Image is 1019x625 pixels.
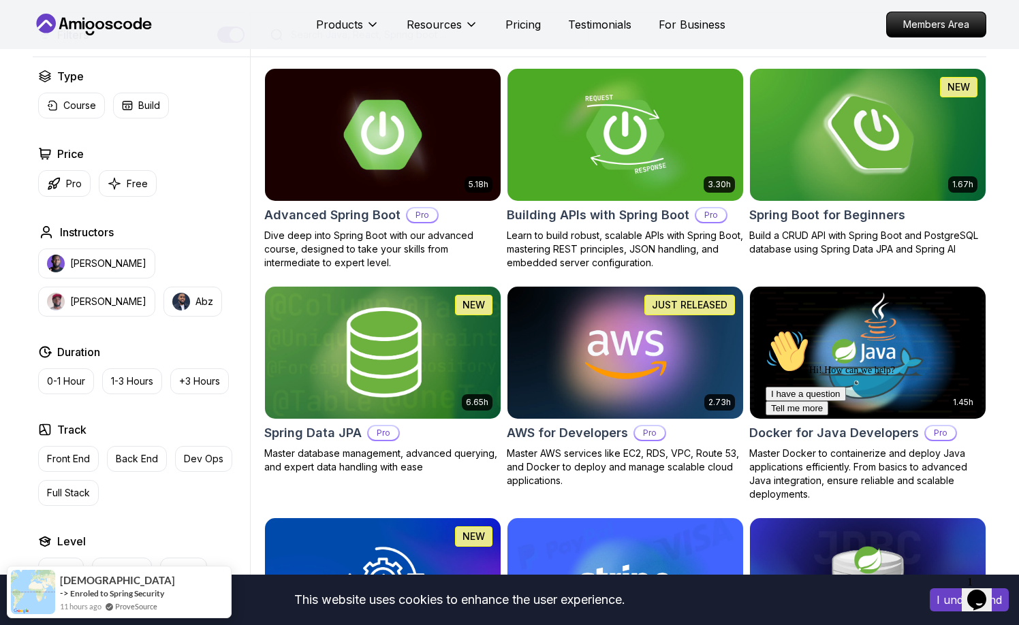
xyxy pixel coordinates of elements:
p: NEW [947,80,970,94]
button: instructor img[PERSON_NAME] [38,287,155,317]
p: Members Area [887,12,986,37]
div: This website uses cookies to enhance the user experience. [10,585,909,615]
a: Members Area [886,12,986,37]
button: Course [38,93,105,118]
button: Resources [407,16,478,44]
button: instructor imgAbz [163,287,222,317]
p: Products [316,16,363,33]
p: For Business [659,16,725,33]
p: Build [138,99,160,112]
iframe: chat widget [760,324,1005,564]
h2: Track [57,421,87,438]
h2: Spring Data JPA [264,423,362,443]
h2: Docker for Java Developers [749,423,919,443]
p: 6.65h [466,397,488,408]
button: +3 Hours [170,368,229,394]
p: Dive deep into Spring Boot with our advanced course, designed to take your skills from intermedia... [264,229,501,270]
span: -> [60,588,69,598]
img: :wave: [5,5,49,49]
h2: Duration [57,344,100,360]
iframe: chat widget [962,571,1005,611]
p: Pro [369,426,398,440]
p: Junior [47,564,75,577]
h2: Building APIs with Spring Boot [507,206,689,225]
span: 11 hours ago [60,600,101,612]
a: Building APIs with Spring Boot card3.30hBuilding APIs with Spring BootProLearn to build robust, s... [507,68,744,270]
p: 3.30h [708,179,731,190]
p: 1.67h [952,179,973,190]
button: I have a question [5,63,86,77]
img: Docker for Java Developers card [750,287,986,419]
p: Master Docker to containerize and deploy Java applications efficiently. From basics to advanced J... [749,447,986,501]
p: Front End [47,452,90,466]
p: Full Stack [47,486,90,500]
a: Testimonials [568,16,631,33]
a: Advanced Spring Boot card5.18hAdvanced Spring BootProDive deep into Spring Boot with our advanced... [264,68,501,270]
p: Pro [407,208,437,222]
span: [DEMOGRAPHIC_DATA] [60,575,170,586]
button: Senior [160,558,207,583]
p: Build a CRUD API with Spring Boot and PostgreSQL database using Spring Data JPA and Spring AI [749,229,986,256]
button: 0-1 Hour [38,368,94,394]
p: Pro [635,426,665,440]
img: instructor img [172,293,190,310]
p: NEW [463,530,485,543]
a: Enroled to Spring Security [70,588,164,598]
button: Mid-level [92,558,152,583]
button: instructor img[PERSON_NAME] [38,249,155,278]
p: Pro [696,208,726,222]
button: Pro [38,170,91,197]
img: AWS for Developers card [507,287,743,419]
button: 1-3 Hours [102,368,162,394]
h2: Level [57,533,86,549]
p: Mid-level [101,564,143,577]
p: Abz [195,295,213,308]
p: Dev Ops [184,452,223,466]
img: Spring Boot for Beginners card [744,65,991,204]
p: 2.73h [708,397,731,408]
h2: Advanced Spring Boot [264,206,401,225]
img: instructor img [47,255,65,272]
h2: Type [57,68,84,84]
p: 0-1 Hour [47,374,85,388]
p: 5.18h [469,179,488,190]
p: Master database management, advanced querying, and expert data handling with ease [264,447,501,474]
h2: Instructors [60,224,114,240]
button: Junior [38,558,84,583]
button: Products [316,16,379,44]
p: Free [127,177,148,191]
button: Build [113,93,169,118]
p: JUST RELEASED [652,298,727,312]
button: Front End [38,446,99,472]
img: instructor img [47,293,65,310]
a: Spring Boot for Beginners card1.67hNEWSpring Boot for BeginnersBuild a CRUD API with Spring Boot ... [749,68,986,256]
p: Pro [66,177,82,191]
p: [PERSON_NAME] [70,257,146,270]
img: Building APIs with Spring Boot card [507,69,743,201]
button: Back End [107,446,167,472]
p: Master AWS services like EC2, RDS, VPC, Route 53, and Docker to deploy and manage scalable cloud ... [507,447,744,487]
h2: Price [57,146,84,162]
p: Back End [116,452,158,466]
p: NEW [463,298,485,312]
p: Resources [407,16,462,33]
img: Spring Data JPA card [265,287,501,419]
p: 1-3 Hours [111,374,153,388]
button: Tell me more [5,77,68,91]
a: Spring Data JPA card6.65hNEWSpring Data JPAProMaster database management, advanced querying, and ... [264,286,501,474]
h2: Spring Boot for Beginners [749,206,905,225]
button: Dev Ops [175,446,232,472]
p: Course [63,99,96,112]
a: AWS for Developers card2.73hJUST RELEASEDAWS for DevelopersProMaster AWS services like EC2, RDS, ... [507,286,744,487]
p: +3 Hours [179,374,220,388]
button: Full Stack [38,480,99,506]
a: Pricing [505,16,541,33]
img: provesource social proof notification image [11,570,55,614]
p: Learn to build robust, scalable APIs with Spring Boot, mastering REST principles, JSON handling, ... [507,229,744,270]
p: Senior [169,564,198,577]
img: Advanced Spring Boot card [265,69,501,201]
a: Docker for Java Developers card1.45hDocker for Java DevelopersProMaster Docker to containerize an... [749,286,986,501]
